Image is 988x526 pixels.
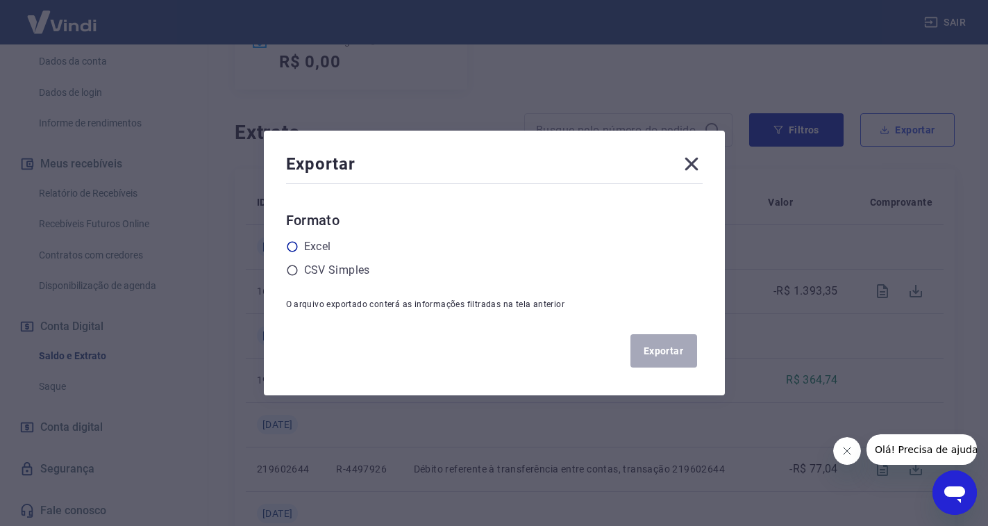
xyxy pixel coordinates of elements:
[304,238,331,255] label: Excel
[286,299,565,309] span: O arquivo exportado conterá as informações filtradas na tela anterior
[304,262,370,279] label: CSV Simples
[932,470,977,515] iframe: Botão para abrir a janela de mensagens
[866,434,977,465] iframe: Mensagem da empresa
[833,437,861,465] iframe: Fechar mensagem
[8,10,117,21] span: Olá! Precisa de ajuda?
[286,209,703,231] h6: Formato
[286,153,703,181] div: Exportar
